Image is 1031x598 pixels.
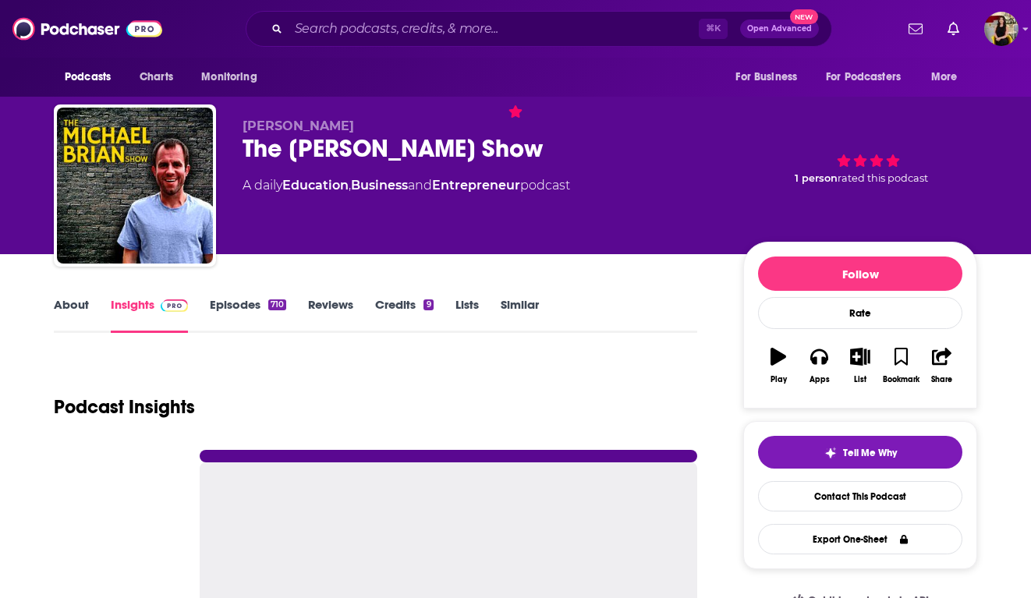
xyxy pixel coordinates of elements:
[699,19,728,39] span: ⌘ K
[243,176,570,195] div: A daily podcast
[246,11,832,47] div: Search podcasts, credits, & more...
[758,524,962,554] button: Export One-Sheet
[129,62,182,92] a: Charts
[883,375,919,384] div: Bookmark
[289,16,699,41] input: Search podcasts, credits, & more...
[455,297,479,333] a: Lists
[758,257,962,291] button: Follow
[920,62,977,92] button: open menu
[799,338,839,394] button: Apps
[758,297,962,329] div: Rate
[243,119,354,133] span: [PERSON_NAME]
[349,178,351,193] span: ,
[54,297,89,333] a: About
[743,119,977,215] div: 1 personrated this podcast
[838,172,928,184] span: rated this podcast
[351,178,408,193] a: Business
[790,9,818,24] span: New
[54,62,131,92] button: open menu
[12,14,162,44] img: Podchaser - Follow, Share and Rate Podcasts
[161,299,188,312] img: Podchaser Pro
[758,338,799,394] button: Play
[54,395,195,419] h1: Podcast Insights
[931,375,952,384] div: Share
[810,375,830,384] div: Apps
[984,12,1019,46] button: Show profile menu
[931,66,958,88] span: More
[501,297,539,333] a: Similar
[282,178,349,193] a: Education
[854,375,866,384] div: List
[843,447,897,459] span: Tell Me Why
[740,19,819,38] button: Open AdvancedNew
[758,436,962,469] button: tell me why sparkleTell Me Why
[816,62,923,92] button: open menu
[758,481,962,511] a: Contact This Podcast
[432,178,520,193] a: Entrepreneur
[795,172,838,184] span: 1 person
[880,338,921,394] button: Bookmark
[268,299,286,310] div: 710
[408,178,432,193] span: and
[201,66,257,88] span: Monitoring
[735,66,797,88] span: For Business
[725,62,817,92] button: open menu
[984,12,1019,46] span: Logged in as cassey
[111,297,188,333] a: InsightsPodchaser Pro
[65,66,111,88] span: Podcasts
[826,66,901,88] span: For Podcasters
[771,375,787,384] div: Play
[941,16,965,42] a: Show notifications dropdown
[423,299,433,310] div: 9
[902,16,929,42] a: Show notifications dropdown
[210,297,286,333] a: Episodes710
[57,108,213,264] img: The Michael Brian Show
[922,338,962,394] button: Share
[190,62,277,92] button: open menu
[747,25,812,33] span: Open Advanced
[840,338,880,394] button: List
[984,12,1019,46] img: User Profile
[308,297,353,333] a: Reviews
[140,66,173,88] span: Charts
[824,447,837,459] img: tell me why sparkle
[375,297,433,333] a: Credits9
